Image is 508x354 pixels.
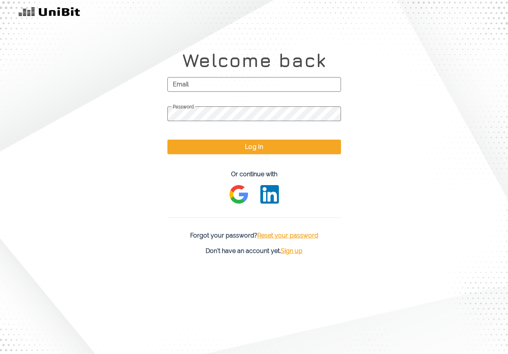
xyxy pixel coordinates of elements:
[230,185,248,204] img: wAAAABJRU5ErkJggg==
[257,232,318,239] span: Reset your password
[40,246,468,256] p: Don't have an account yet.
[167,104,341,110] span: Password
[167,106,341,121] input: Password
[167,75,341,94] span: Email
[19,6,80,19] img: v31kVAdV+ltHqyPP9805dAV0ttielyHdjWdf+P4AoAAAAleaEIAAAAEFwBAABAcAUAAEBwBQAAAMEVAAAABFcAAAAEVwAAABB...
[167,140,341,154] button: Log in
[281,247,302,255] span: Sign up
[260,185,279,204] img: wNDaQje097HcAAAAABJRU5ErkJggg==
[40,49,468,72] h1: Welcome back
[167,231,341,240] p: Forgot your password?
[167,170,341,179] p: Or continue with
